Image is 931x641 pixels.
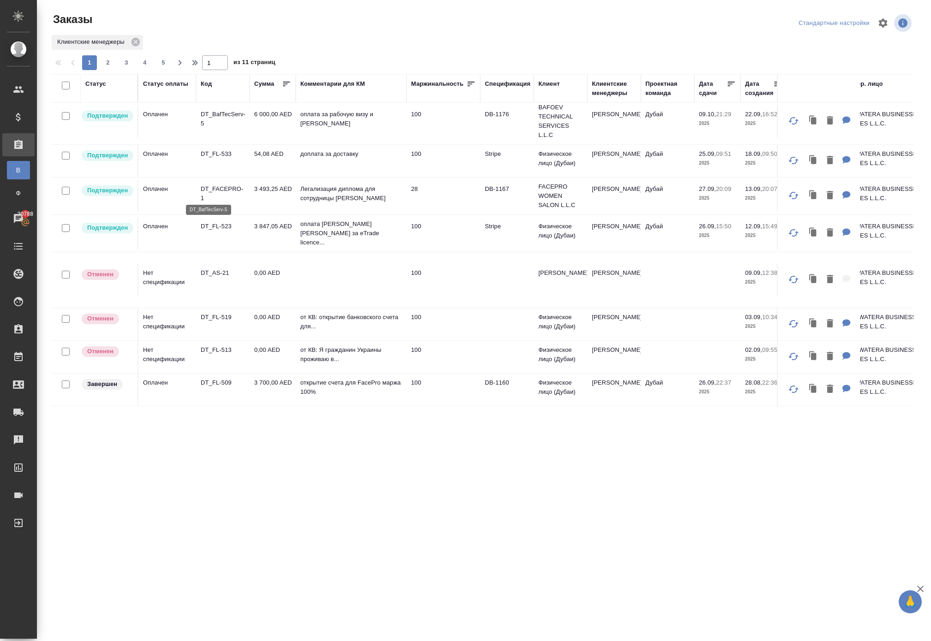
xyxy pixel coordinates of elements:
[87,380,117,389] p: Завершен
[587,180,641,212] td: [PERSON_NAME]
[138,217,196,249] td: Оплачен
[745,194,782,203] p: 2025
[838,224,855,243] button: Для КМ: оплата В.Печенкиной за eTrade licence 16.09 поучение инфы от них
[7,161,30,179] a: В
[538,149,583,168] p: Физическое лицо (Дубаи)
[138,145,196,177] td: Оплачен
[250,308,296,340] td: 0,00 AED
[641,374,694,406] td: Дубай
[745,278,782,287] p: 2025
[822,224,838,243] button: Удалить
[87,347,113,356] p: Отменен
[300,378,402,397] p: открытие счета для FacePro маржа 100%
[480,105,534,137] td: DB-1176
[250,180,296,212] td: 3 493,25 AED
[300,110,402,128] p: оплата за рабочую визу и [PERSON_NAME]
[838,186,855,205] button: Для КМ: Легализация диплома для сотрудницы Алия
[137,55,152,70] button: 4
[822,380,838,399] button: Удалить
[782,222,805,244] button: Обновить
[137,58,152,67] span: 4
[587,217,641,249] td: [PERSON_NAME]
[538,222,583,240] p: Физическое лицо (Дубаи)
[699,159,736,168] p: 2025
[250,105,296,137] td: 6 000,00 AED
[480,374,534,406] td: DB-1160
[87,223,128,232] p: Подтвержден
[699,185,716,192] p: 27.09,
[300,313,402,331] p: от КВ: открытие банковского счета для...
[745,322,782,331] p: 2025
[81,378,133,391] div: Выставляет КМ при направлении счета или после выполнения всех работ/сдачи заказа клиенту. Окончат...
[805,380,822,399] button: Клонировать
[587,341,641,373] td: [PERSON_NAME]
[745,231,782,240] p: 2025
[250,145,296,177] td: 54,08 AED
[745,314,762,320] p: 03.09,
[587,308,641,340] td: [PERSON_NAME]
[300,345,402,364] p: от КВ: Я гражданин Украины проживаю в...
[762,314,777,320] p: 10:34
[641,180,694,212] td: Дубай
[480,145,534,177] td: Stripe
[782,378,805,400] button: Обновить
[81,184,133,197] div: Выставляет КМ после уточнения всех необходимых деталей и получения согласия клиента на запуск. С ...
[838,347,855,366] button: Для КМ: от КВ: Я гражданин Украины проживаю в ОАЭ. Был разведен в тушинском загсе, г.Москва. на р...
[254,79,274,89] div: Сумма
[894,14,913,32] span: Посмотреть информацию
[300,184,402,203] p: Легализация диплома для сотрудницы [PERSON_NAME]
[538,345,583,364] p: Физическое лицо (Дубаи)
[406,217,480,249] td: 100
[406,180,480,212] td: 28
[81,222,133,234] div: Выставляет КМ после уточнения всех необходимых деталей и получения согласия клиента на запуск. С ...
[716,150,731,157] p: 09:51
[138,264,196,296] td: Нет спецификации
[538,79,560,89] div: Клиент
[641,145,694,177] td: Дубай
[716,223,731,230] p: 15:50
[805,224,822,243] button: Клонировать
[745,379,762,386] p: 28.08,
[796,16,872,30] div: split button
[300,79,365,89] div: Комментарии для КМ
[716,379,731,386] p: 22:37
[119,55,134,70] button: 3
[143,79,188,89] div: Статус оплаты
[745,150,762,157] p: 18.09,
[87,186,128,195] p: Подтвержден
[138,105,196,137] td: Оплачен
[745,159,782,168] p: 2025
[101,58,115,67] span: 2
[837,79,883,89] div: Наше юр. лицо
[699,119,736,128] p: 2025
[745,79,773,98] div: Дата создания
[406,264,480,296] td: 100
[538,268,583,278] p: [PERSON_NAME]
[138,308,196,340] td: Нет спецификации
[300,220,402,247] p: оплата [PERSON_NAME][PERSON_NAME] за eTrade licence...
[411,79,464,89] div: Маржинальность
[782,184,805,207] button: Обновить
[300,149,402,159] p: доплата за доставку
[12,166,25,175] span: В
[201,222,245,231] p: DT_FL-523
[762,185,777,192] p: 20:07
[233,57,275,70] span: из 11 страниц
[822,112,838,131] button: Удалить
[645,79,690,98] div: Проектная команда
[538,378,583,397] p: Физическое лицо (Дубаи)
[716,111,731,118] p: 21:29
[699,79,727,98] div: Дата сдачи
[201,378,245,387] p: DT_FL-509
[51,12,92,27] span: Заказы
[201,184,245,203] p: DT_FACEPRO-1
[782,268,805,291] button: Обновить
[699,111,716,118] p: 09.10,
[87,314,113,323] p: Отменен
[745,355,782,364] p: 2025
[838,315,855,333] button: Для КМ: от КВ: открытие банковского счета для физического лица; возможно позже потребуется для юр
[838,151,855,170] button: Для КМ: доплата за доставку
[592,79,636,98] div: Клиентские менеджеры
[805,112,822,131] button: Клонировать
[745,346,762,353] p: 02.09,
